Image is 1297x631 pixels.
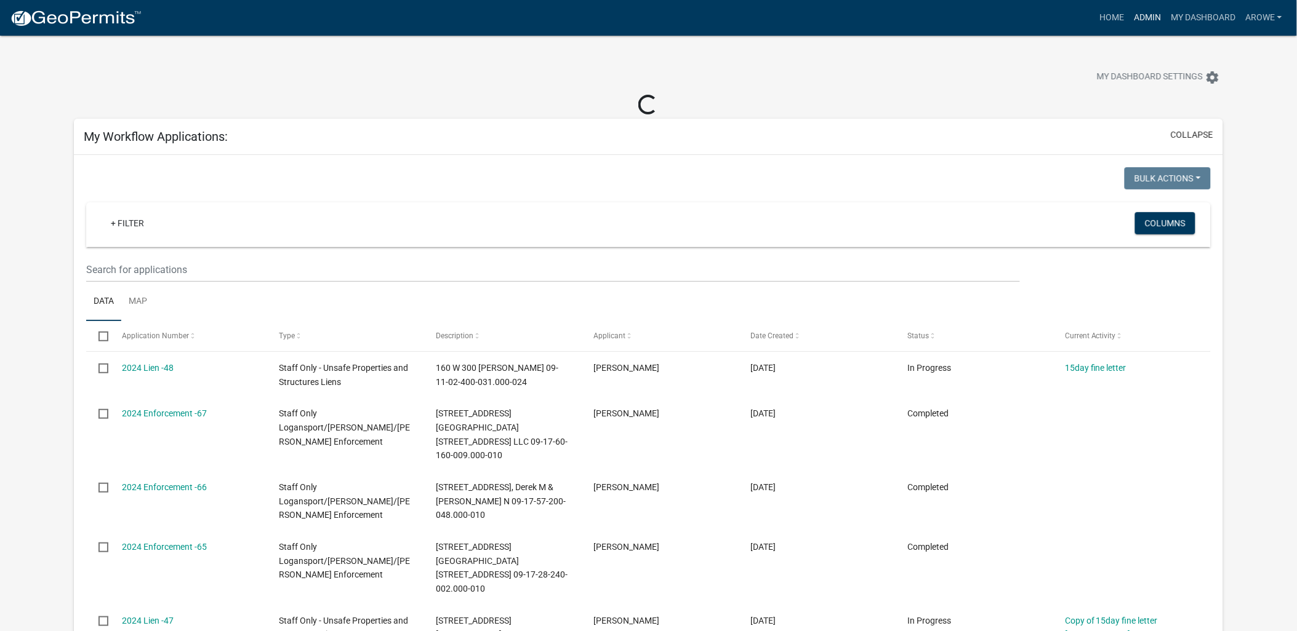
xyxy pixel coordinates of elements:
[908,482,949,492] span: Completed
[110,321,267,351] datatable-header-cell: Application Number
[436,482,566,520] span: 604 E MAIN ST Scott, Derek M & Brock N 09-17-57-200-048.000-010
[122,331,189,340] span: Application Number
[1129,6,1166,30] a: Admin
[593,363,659,373] span: Ashley Rowe
[436,331,474,340] span: Description
[896,321,1053,351] datatable-header-cell: Status
[279,363,408,387] span: Staff Only - Unsafe Properties and Structures Liens
[739,321,896,351] datatable-header-cell: Date Created
[122,542,207,552] a: 2024 Enforcement -65
[1097,70,1203,85] span: My Dashboard Settings
[593,482,659,492] span: Ashley Rowe
[436,542,568,593] span: 4000 E MARKET ST 4000 E Market St LLC 09-17-28-240-002.000-010
[750,616,776,625] span: 11/07/2024
[101,212,154,234] a: + Filter
[1166,6,1240,30] a: My Dashboard
[750,408,776,418] span: 11/15/2024
[593,616,659,625] span: Ashley Rowe
[424,321,581,351] datatable-header-cell: Description
[86,257,1020,282] input: Search for applications
[267,321,424,351] datatable-header-cell: Type
[1240,6,1287,30] a: arowe
[86,321,110,351] datatable-header-cell: Select
[84,129,228,144] h5: My Workflow Applications:
[122,616,174,625] a: 2024 Lien -47
[279,408,410,446] span: Staff Only Logansport/Cass/Walton Enforcement
[279,482,410,520] span: Staff Only Logansport/Cass/Walton Enforcement
[1205,70,1220,85] i: settings
[122,408,207,418] a: 2024 Enforcement -67
[750,542,776,552] span: 11/15/2024
[908,363,952,373] span: In Progress
[122,363,174,373] a: 2024 Lien -48
[1053,321,1210,351] datatable-header-cell: Current Activity
[279,331,295,340] span: Type
[593,542,659,552] span: Ashley Rowe
[122,482,207,492] a: 2024 Enforcement -66
[1171,129,1213,141] button: collapse
[908,542,949,552] span: Completed
[908,616,952,625] span: In Progress
[1135,212,1195,234] button: Columns
[593,331,625,340] span: Applicant
[86,282,121,322] a: Data
[1087,65,1230,89] button: My Dashboard Settingssettings
[1094,6,1129,30] a: Home
[750,331,793,340] span: Date Created
[1065,331,1116,340] span: Current Activity
[121,282,155,322] a: Map
[1125,167,1211,189] button: Bulk Actions
[279,542,410,580] span: Staff Only Logansport/Cass/Walton Enforcement
[750,363,776,373] span: 12/19/2024
[593,408,659,418] span: Ashley Rowe
[1065,363,1126,373] a: 15day fine letter
[436,408,568,460] span: 3131 E MARKET ST 3131 E Market Street LLC 09-17-60-160-009.000-010
[582,321,739,351] datatable-header-cell: Applicant
[908,408,949,418] span: Completed
[750,482,776,492] span: 11/15/2024
[908,331,930,340] span: Status
[436,363,559,387] span: 160 W 300 Russow, Steven 09-11-02-400-031.000-024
